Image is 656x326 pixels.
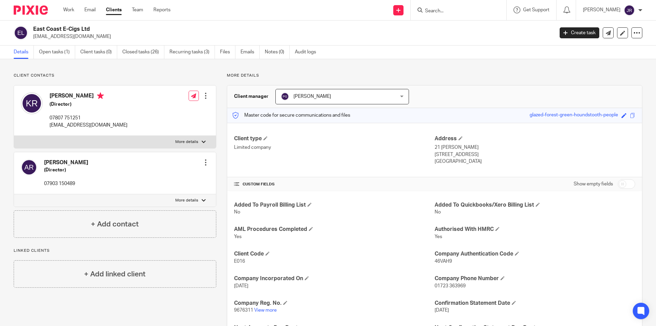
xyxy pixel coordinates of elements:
a: Details [14,45,34,59]
div: glazed-forest-green-houndstooth-people [530,112,618,119]
p: [EMAIL_ADDRESS][DOMAIN_NAME] [50,122,127,129]
h2: East Coast E-Cigs Ltd [33,26,446,33]
img: svg%3E [14,26,28,40]
a: Reports [153,6,170,13]
img: Pixie [14,5,48,15]
p: [STREET_ADDRESS] [435,151,635,158]
p: Master code for secure communications and files [232,112,350,119]
p: [PERSON_NAME] [583,6,620,13]
a: Create task [560,27,599,38]
span: Get Support [523,8,549,12]
h4: Added To Quickbooks/Xero Billing List [435,201,635,209]
span: Yes [435,234,442,239]
span: Yes [234,234,242,239]
img: svg%3E [21,159,37,175]
span: No [234,210,240,214]
h4: Address [435,135,635,142]
span: [PERSON_NAME] [293,94,331,99]
h5: (Director) [44,167,88,173]
p: More details [175,139,198,145]
p: 07903 150489 [44,180,88,187]
a: Client tasks (0) [80,45,117,59]
a: Notes (0) [265,45,290,59]
h4: + Add linked client [84,269,146,279]
span: [DATE] [234,284,248,288]
p: [GEOGRAPHIC_DATA] [435,158,635,165]
p: Client contacts [14,73,216,78]
p: Linked clients [14,248,216,253]
h4: Client type [234,135,435,142]
h4: [PERSON_NAME] [44,159,88,166]
span: No [435,210,441,214]
p: More details [175,198,198,203]
input: Search [424,8,486,14]
span: E016 [234,259,245,264]
a: Recurring tasks (3) [169,45,215,59]
h4: Authorised With HMRC [435,226,635,233]
h4: AML Procedures Completed [234,226,435,233]
h4: Company Incorporated On [234,275,435,282]
a: Files [220,45,235,59]
h5: (Director) [50,101,127,108]
span: 46VAH9 [435,259,452,264]
span: 01723 363969 [435,284,466,288]
a: Email [84,6,96,13]
a: Team [132,6,143,13]
h4: [PERSON_NAME] [50,92,127,101]
p: Limited company [234,144,435,151]
img: svg%3E [281,92,289,101]
a: Open tasks (1) [39,45,75,59]
h4: Client Code [234,250,435,258]
p: 21 [PERSON_NAME] [435,144,635,151]
a: View more [254,308,277,313]
span: [DATE] [435,308,449,313]
label: Show empty fields [574,181,613,187]
h4: + Add contact [91,219,139,230]
i: Primary [97,92,104,99]
a: Closed tasks (26) [122,45,164,59]
a: Emails [241,45,260,59]
p: [EMAIL_ADDRESS][DOMAIN_NAME] [33,33,549,40]
h4: CUSTOM FIELDS [234,182,435,187]
h4: Confirmation Statement Date [435,300,635,307]
a: Clients [106,6,122,13]
h4: Company Authentication Code [435,250,635,258]
h4: Company Phone Number [435,275,635,282]
img: svg%3E [624,5,635,16]
p: 07807 751251 [50,115,127,121]
p: More details [227,73,642,78]
h3: Client manager [234,93,269,100]
h4: Company Reg. No. [234,300,435,307]
h4: Added To Payroll Billing List [234,201,435,209]
span: 9676311 [234,308,253,313]
a: Audit logs [295,45,321,59]
a: Work [63,6,74,13]
img: svg%3E [21,92,43,114]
